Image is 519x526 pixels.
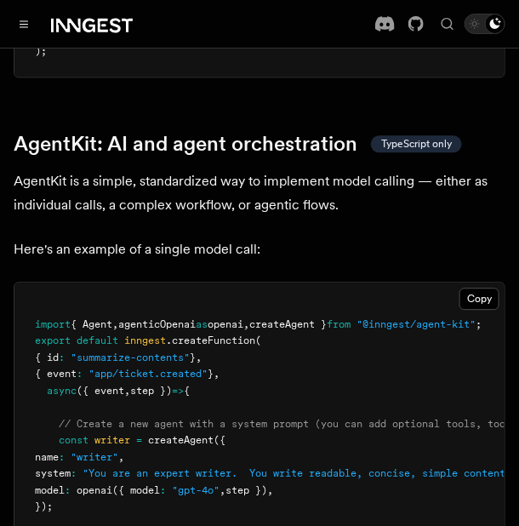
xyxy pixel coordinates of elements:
span: .createFunction [166,334,255,346]
span: import [35,318,71,330]
span: createAgent } [249,318,327,330]
span: : [160,484,166,496]
span: openai [77,484,112,496]
span: : [71,467,77,479]
span: }); [35,500,53,512]
span: as [196,318,208,330]
span: : [59,352,65,363]
span: "app/ticket.created" [88,368,208,380]
span: ({ [214,434,225,446]
span: step }) [225,484,267,496]
span: writer [94,434,130,446]
span: , [243,318,249,330]
span: ; [476,318,482,330]
span: , [124,385,130,397]
span: // Create a new agent with a system prompt (you can add optional tools, too) [59,418,511,430]
span: "You are an expert writer. You write readable, concise, simple content." [83,467,517,479]
span: "@inngest/agent-kit" [356,318,476,330]
span: } [190,352,196,363]
span: : [77,368,83,380]
span: "gpt-4o" [172,484,220,496]
span: { event [35,368,77,380]
span: async [47,385,77,397]
span: , [196,352,202,363]
span: ); [35,45,47,57]
span: ({ event [77,385,124,397]
span: TypeScript only [381,137,452,151]
span: { Agent [71,318,112,330]
span: model [35,484,65,496]
span: "writer" [71,451,118,463]
span: , [220,484,225,496]
span: export [35,334,71,346]
span: => [172,385,184,397]
button: Copy [459,288,499,310]
span: : [65,484,71,496]
a: AgentKit: AI and agent orchestrationTypeScript only [14,132,462,156]
span: { id [35,352,59,363]
span: } [208,368,214,380]
span: name [35,451,59,463]
span: agenticOpenai [118,318,196,330]
span: , [112,318,118,330]
span: default [77,334,118,346]
button: Find something... [437,14,458,34]
span: { [184,385,190,397]
button: Toggle navigation [14,14,34,34]
span: : [59,451,65,463]
span: "summarize-contents" [71,352,190,363]
span: , [267,484,273,496]
p: AgentKit is a simple, standardized way to implement model calling — either as individual calls, a... [14,169,505,217]
span: createAgent [148,434,214,446]
span: , [214,368,220,380]
button: Toggle dark mode [465,14,505,34]
span: system [35,467,71,479]
p: Here's an example of a single model call: [14,237,505,261]
span: = [136,434,142,446]
span: openai [208,318,243,330]
span: step }) [130,385,172,397]
span: ({ model [112,484,160,496]
span: from [327,318,351,330]
span: ( [255,334,261,346]
span: , [118,451,124,463]
span: const [59,434,88,446]
span: inngest [124,334,166,346]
